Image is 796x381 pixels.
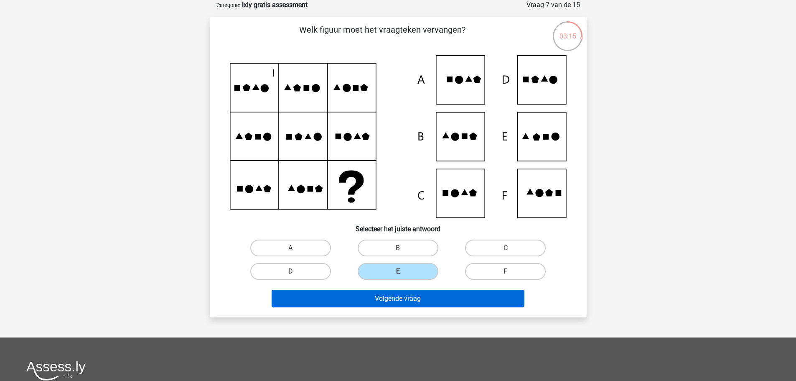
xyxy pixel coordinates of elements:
[272,290,524,307] button: Volgende vraag
[242,1,308,9] strong: Ixly gratis assessment
[465,263,546,280] label: F
[552,20,583,41] div: 03:15
[223,23,542,49] p: Welk figuur moet het vraagteken vervangen?
[216,2,240,8] small: Categorie:
[223,218,573,233] h6: Selecteer het juiste antwoord
[250,263,331,280] label: D
[250,240,331,256] label: A
[358,240,438,256] label: B
[26,361,86,381] img: Assessly logo
[358,263,438,280] label: E
[465,240,546,256] label: C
